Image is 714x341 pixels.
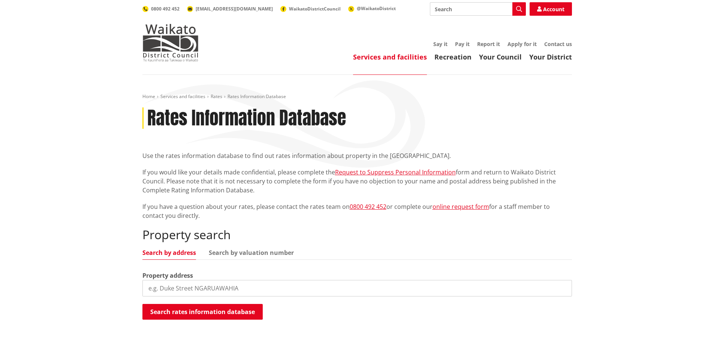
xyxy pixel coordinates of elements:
a: Apply for it [507,40,537,48]
nav: breadcrumb [142,94,572,100]
a: Account [530,2,572,16]
p: If you have a question about your rates, please contact the rates team on or complete our for a s... [142,202,572,220]
a: Search by address [142,250,196,256]
a: Your District [529,52,572,61]
input: e.g. Duke Street NGARUAWAHIA [142,280,572,296]
a: Services and facilities [160,93,205,100]
a: Report it [477,40,500,48]
img: Waikato District Council - Te Kaunihera aa Takiwaa o Waikato [142,24,199,61]
span: @WaikatoDistrict [357,5,396,12]
span: Rates Information Database [228,93,286,100]
input: Search input [430,2,526,16]
a: Pay it [455,40,470,48]
h1: Rates Information Database [147,107,346,129]
a: Services and facilities [353,52,427,61]
span: [EMAIL_ADDRESS][DOMAIN_NAME] [196,6,273,12]
a: Request to Suppress Personal Information [335,168,456,176]
p: If you would like your details made confidential, please complete the form and return to Waikato ... [142,168,572,195]
a: Home [142,93,155,100]
a: Your Council [479,52,522,61]
a: Search by valuation number [209,250,294,256]
a: 0800 492 452 [350,203,386,211]
a: Recreation [434,52,472,61]
h2: Property search [142,228,572,242]
p: Use the rates information database to find out rates information about property in the [GEOGRAPHI... [142,151,572,160]
a: Say it [433,40,448,48]
button: Search rates information database [142,304,263,320]
a: WaikatoDistrictCouncil [280,6,341,12]
a: @WaikatoDistrict [348,5,396,12]
span: 0800 492 452 [151,6,180,12]
a: Rates [211,93,222,100]
label: Property address [142,271,193,280]
span: WaikatoDistrictCouncil [289,6,341,12]
a: [EMAIL_ADDRESS][DOMAIN_NAME] [187,6,273,12]
a: online request form [433,203,489,211]
a: Contact us [544,40,572,48]
a: 0800 492 452 [142,6,180,12]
